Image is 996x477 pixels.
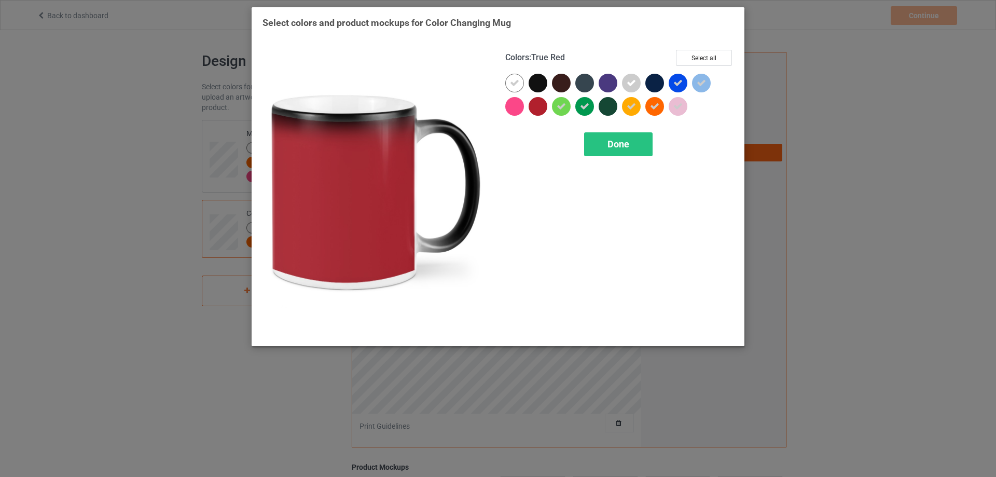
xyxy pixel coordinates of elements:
h4: : [505,52,565,63]
img: regular.jpg [262,50,491,335]
span: True Red [531,52,565,62]
button: Select all [676,50,732,66]
span: Colors [505,52,529,62]
span: Done [607,139,629,149]
span: Select colors and product mockups for Color Changing Mug [262,17,511,28]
